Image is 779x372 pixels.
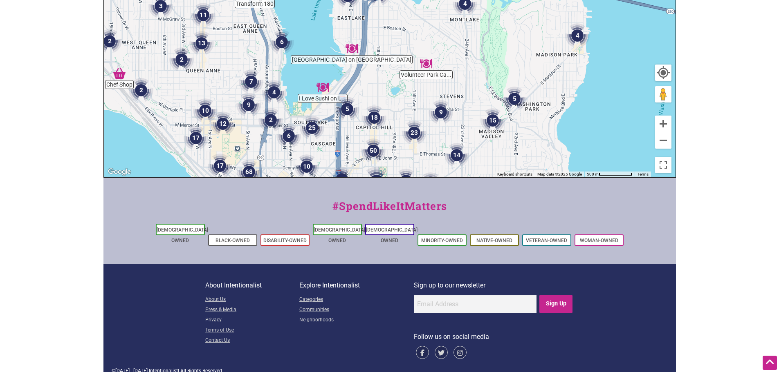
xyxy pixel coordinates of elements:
button: Drag Pegman onto the map to open Street View [655,86,671,102]
div: Volunteer Park Cafe & Marketplace [420,58,432,70]
div: 2 [418,172,443,197]
div: 11 [191,3,216,27]
div: 2 [97,29,122,53]
div: 2 [258,108,283,132]
div: 6 [269,30,294,54]
a: [DEMOGRAPHIC_DATA]-Owned [157,227,210,243]
div: 12 [211,111,235,136]
div: Chef Shop [113,67,126,80]
a: Open this area in Google Maps (opens a new window) [106,167,133,177]
div: #SpendLikeItMatters [103,198,676,222]
div: 5 [502,87,527,111]
div: 50 [361,138,386,163]
p: Sign up to our newsletter [414,280,574,291]
span: 500 m [587,172,599,176]
div: 10 [294,154,319,179]
img: Google [106,167,133,177]
a: Native-Owned [476,238,512,243]
a: Woman-Owned [580,238,618,243]
div: 18 [362,105,386,130]
div: 4 [565,23,590,48]
a: Privacy [205,315,299,325]
input: Email Address [414,295,537,313]
p: Explore Intentionalist [299,280,414,291]
a: [DEMOGRAPHIC_DATA]-Owned [314,227,367,243]
div: 17 [208,154,232,178]
p: About Intentionalist [205,280,299,291]
a: Disability-Owned [263,238,307,243]
span: Map data ©2025 Google [537,172,582,176]
a: Categories [299,295,414,305]
div: 23 [402,120,427,145]
a: Terms of Use [205,325,299,336]
div: 123 [360,167,393,199]
div: 10 [193,98,218,123]
div: I Love Sushi on Lake Union [317,81,329,94]
a: Terms [637,172,649,176]
button: Zoom in [655,116,671,132]
div: 13 [189,31,214,56]
a: Black-Owned [216,238,250,243]
div: 9 [429,100,453,125]
div: 23 [330,167,354,192]
p: Follow us on social media [414,332,574,342]
div: 68 [237,160,261,184]
div: 30 [394,169,418,193]
button: Map Scale: 500 m per 78 pixels [584,172,635,177]
div: 5 [335,97,359,121]
div: 2 [129,78,153,102]
div: 9 [236,93,261,117]
a: Press & Media [205,305,299,315]
div: 7 [239,69,263,94]
div: 6 [276,124,301,148]
a: Minority-Owned [421,238,463,243]
button: Zoom out [655,132,671,149]
div: Scroll Back to Top [763,356,777,370]
div: 4 [262,80,286,105]
input: Sign Up [539,295,572,313]
div: Siam on Eastlake [346,42,358,55]
div: 25 [300,116,324,140]
button: Your Location [655,65,671,81]
button: Keyboard shortcuts [497,172,532,177]
a: Contact Us [205,336,299,346]
div: 15 [480,108,505,133]
a: Veteran-Owned [526,238,567,243]
div: 2 [169,47,194,72]
button: Toggle fullscreen view [654,156,672,174]
div: 17 [184,126,208,150]
div: 14 [445,143,469,167]
a: About Us [205,295,299,305]
a: Neighborhoods [299,315,414,325]
a: Communities [299,305,414,315]
a: [DEMOGRAPHIC_DATA]-Owned [366,227,419,243]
